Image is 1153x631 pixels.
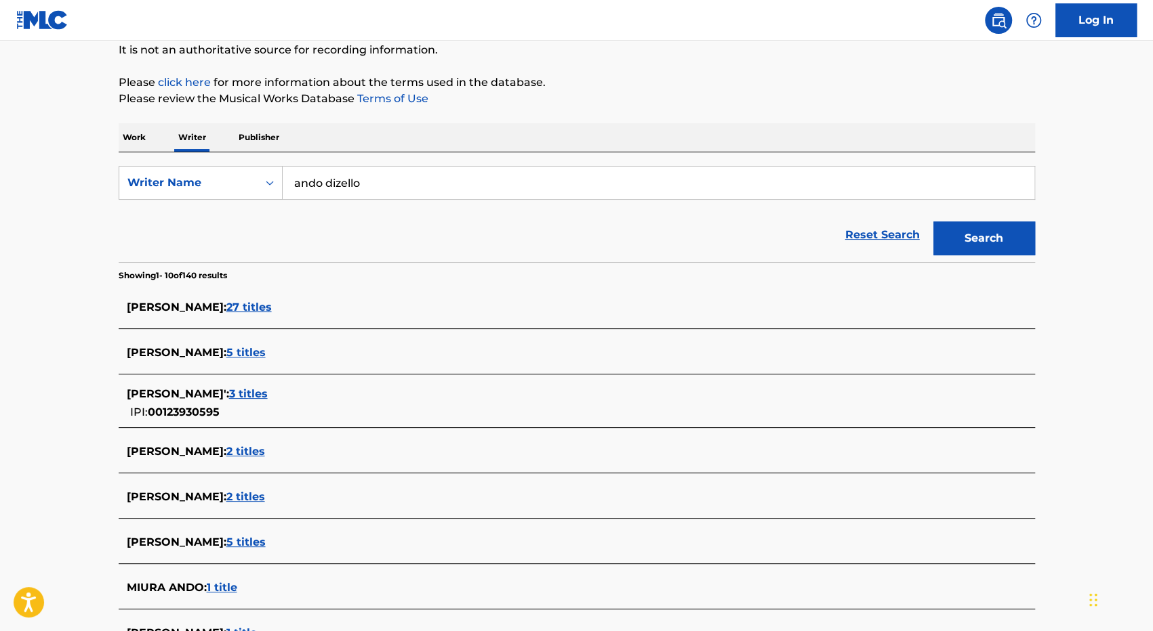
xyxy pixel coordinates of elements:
[16,10,68,30] img: MLC Logo
[119,91,1035,107] p: Please review the Musical Works Database
[226,301,272,313] span: 27 titles
[174,123,210,152] p: Writer
[119,74,1035,91] p: Please for more information about the terms used in the database.
[119,166,1035,262] form: Search Form
[127,490,226,503] span: [PERSON_NAME] :
[1085,566,1153,631] iframe: Chat Widget
[229,387,268,400] span: 3 titles
[1026,12,1042,28] img: help
[207,581,237,594] span: 1 title
[127,175,249,191] div: Writer Name
[127,581,207,594] span: MIURA ANDO :
[226,536,266,548] span: 5 titles
[127,445,226,458] span: [PERSON_NAME] :
[127,346,226,359] span: [PERSON_NAME] :
[985,7,1012,34] a: Public Search
[838,220,927,250] a: Reset Search
[158,76,211,89] a: click here
[226,346,266,359] span: 5 titles
[1085,566,1153,631] div: Widget Obrolan
[127,387,229,400] span: [PERSON_NAME]' :
[1020,7,1047,34] div: Help
[127,536,226,548] span: [PERSON_NAME] :
[127,301,226,313] span: [PERSON_NAME] :
[130,406,148,418] span: IPI:
[355,92,428,105] a: Terms of Use
[933,221,1035,255] button: Search
[1089,580,1097,620] div: Seret
[119,42,1035,58] p: It is not an authoritative source for recording information.
[226,490,265,503] span: 2 titles
[119,269,227,282] p: Showing 1 - 10 of 140 results
[990,12,1007,28] img: search
[148,406,220,418] span: 00123930595
[1055,3,1137,37] a: Log In
[226,445,265,458] span: 2 titles
[119,123,150,152] p: Work
[235,123,283,152] p: Publisher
